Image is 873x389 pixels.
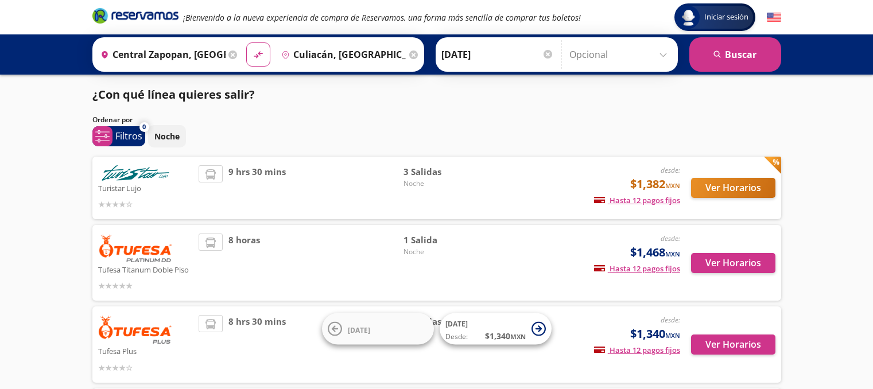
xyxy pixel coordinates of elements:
input: Buscar Destino [277,40,406,69]
button: Buscar [689,37,781,72]
span: 0 [142,122,146,132]
button: Ver Horarios [691,334,775,355]
span: Iniciar sesión [700,11,753,23]
span: Hasta 12 pagos fijos [594,263,680,274]
img: Tufesa Titanum Doble Piso [98,234,173,262]
p: Filtros [115,129,142,143]
span: Noche [403,178,484,189]
p: ¿Con qué línea quieres salir? [92,86,255,103]
em: ¡Bienvenido a la nueva experiencia de compra de Reservamos, una forma más sencilla de comprar tus... [183,12,581,23]
span: [DATE] [348,325,370,334]
span: 8 hrs 30 mins [228,315,286,374]
img: Tufesa Plus [98,315,173,344]
img: Turistar Lujo [98,165,173,181]
button: [DATE] [322,313,434,345]
small: MXN [665,331,680,340]
span: 1 Salida [403,234,484,247]
p: Turistar Lujo [98,181,193,194]
span: $1,382 [630,176,680,193]
span: $1,468 [630,244,680,261]
span: Hasta 12 pagos fijos [594,195,680,205]
span: 9 hrs 30 mins [228,165,286,211]
button: Noche [148,125,186,147]
span: 8 horas [228,234,260,292]
p: Tufesa Plus [98,344,193,357]
button: Ver Horarios [691,178,775,198]
small: MXN [510,332,526,341]
a: Brand Logo [92,7,179,28]
span: $ 1,340 [485,330,526,342]
p: Tufesa Titanum Doble Piso [98,262,193,276]
p: Noche [154,130,180,142]
input: Opcional [569,40,672,69]
em: desde: [661,315,680,325]
small: MXN [665,250,680,258]
p: Ordenar por [92,115,133,125]
i: Brand Logo [92,7,179,24]
em: desde: [661,234,680,243]
input: Elegir Fecha [441,40,554,69]
span: 3 Salidas [403,165,484,178]
small: MXN [665,181,680,190]
button: Ver Horarios [691,253,775,273]
input: Buscar Origen [96,40,226,69]
button: [DATE]Desde:$1,340MXN [440,313,552,345]
span: Noche [403,247,484,257]
span: Hasta 12 pagos fijos [594,345,680,355]
em: desde: [661,165,680,175]
span: $1,340 [630,325,680,343]
span: [DATE] [445,319,468,329]
button: 0Filtros [92,126,145,146]
button: English [767,10,781,25]
span: Desde: [445,332,468,342]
